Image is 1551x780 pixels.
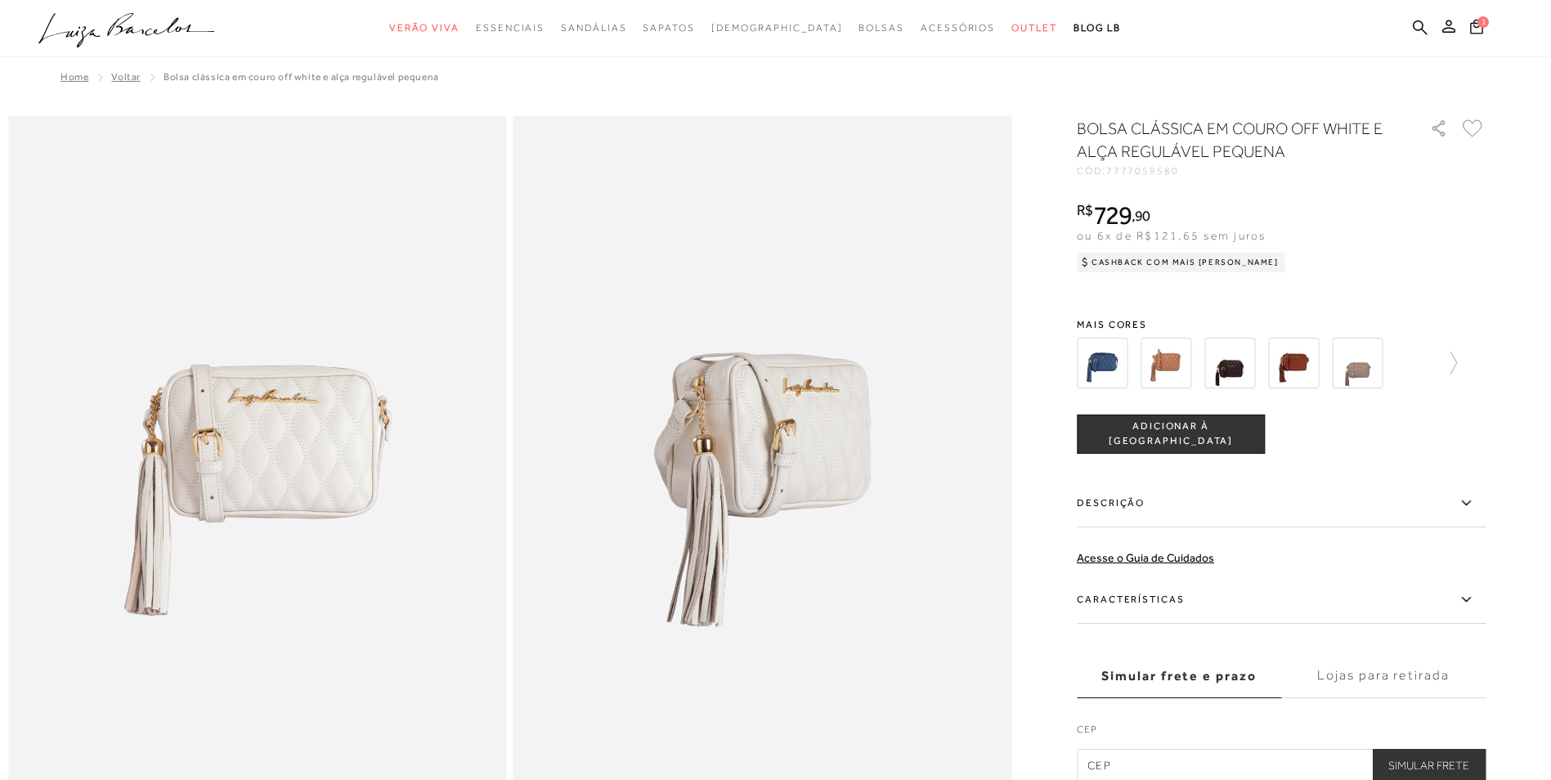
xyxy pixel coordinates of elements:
span: Verão Viva [389,22,459,34]
label: Simular frete e prazo [1077,654,1281,698]
a: BLOG LB [1074,13,1121,43]
a: categoryNavScreenReaderText [389,13,459,43]
span: ADICIONAR À [GEOGRAPHIC_DATA] [1078,419,1264,448]
span: BOLSA CLÁSSICA EM COURO OFF WHITE E ALÇA REGULÁVEL PEQUENA [164,71,439,83]
span: BLOG LB [1074,22,1121,34]
i: R$ [1077,203,1093,217]
a: categoryNavScreenReaderText [476,13,545,43]
a: categoryNavScreenReaderText [1011,13,1057,43]
button: ADICIONAR À [GEOGRAPHIC_DATA] [1077,415,1265,454]
span: Bolsas [858,22,904,34]
a: noSubCategoriesText [711,13,843,43]
span: Sapatos [643,22,694,34]
span: 90 [1135,207,1150,224]
a: Voltar [111,71,141,83]
span: 1 [1477,16,1489,28]
span: Mais cores [1077,320,1486,329]
a: Acesse o Guia de Cuidados [1077,551,1214,564]
div: Cashback com Mais [PERSON_NAME] [1077,253,1285,272]
button: 1 [1465,18,1488,40]
a: categoryNavScreenReaderText [561,13,626,43]
a: Home [61,71,88,83]
label: CEP [1077,722,1486,745]
span: Sandálias [561,22,626,34]
img: BOLSA CLÁSSICA EM COURO CARAMELO E ALÇA REGULÁVEL PEQUENA [1268,338,1319,388]
span: 729 [1093,200,1132,230]
label: Lojas para retirada [1281,654,1486,698]
span: 7777059580 [1106,165,1179,177]
span: Essenciais [476,22,545,34]
a: categoryNavScreenReaderText [921,13,995,43]
a: categoryNavScreenReaderText [643,13,694,43]
span: Outlet [1011,22,1057,34]
img: BOLSA CLÁSSICA EM COURO AZUL ATLÂNTCIO E ALÇA REGULÁVEL PEQUENA [1077,338,1127,388]
span: [DEMOGRAPHIC_DATA] [711,22,843,34]
label: Descrição [1077,480,1486,527]
img: BOLSA CLÁSSICA EM COURO CINZA DUMBO E ALÇA REGULÁVEL PEQUENA [1332,338,1383,388]
a: categoryNavScreenReaderText [858,13,904,43]
img: BOLSA CLÁSSICA EM COURO CAFÉ E ALÇA REGULÁVEL PEQUENA [1204,338,1255,388]
h1: BOLSA CLÁSSICA EM COURO OFF WHITE E ALÇA REGULÁVEL PEQUENA [1077,117,1383,163]
span: ou 6x de R$121,65 sem juros [1077,229,1266,242]
div: CÓD: [1077,166,1404,176]
span: Acessórios [921,22,995,34]
i: , [1132,208,1150,223]
label: Características [1077,576,1486,624]
img: BOLSA CLÁSSICA EM COURO BEGE E ALÇA REGULÁVEL PEQUENA [1141,338,1191,388]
